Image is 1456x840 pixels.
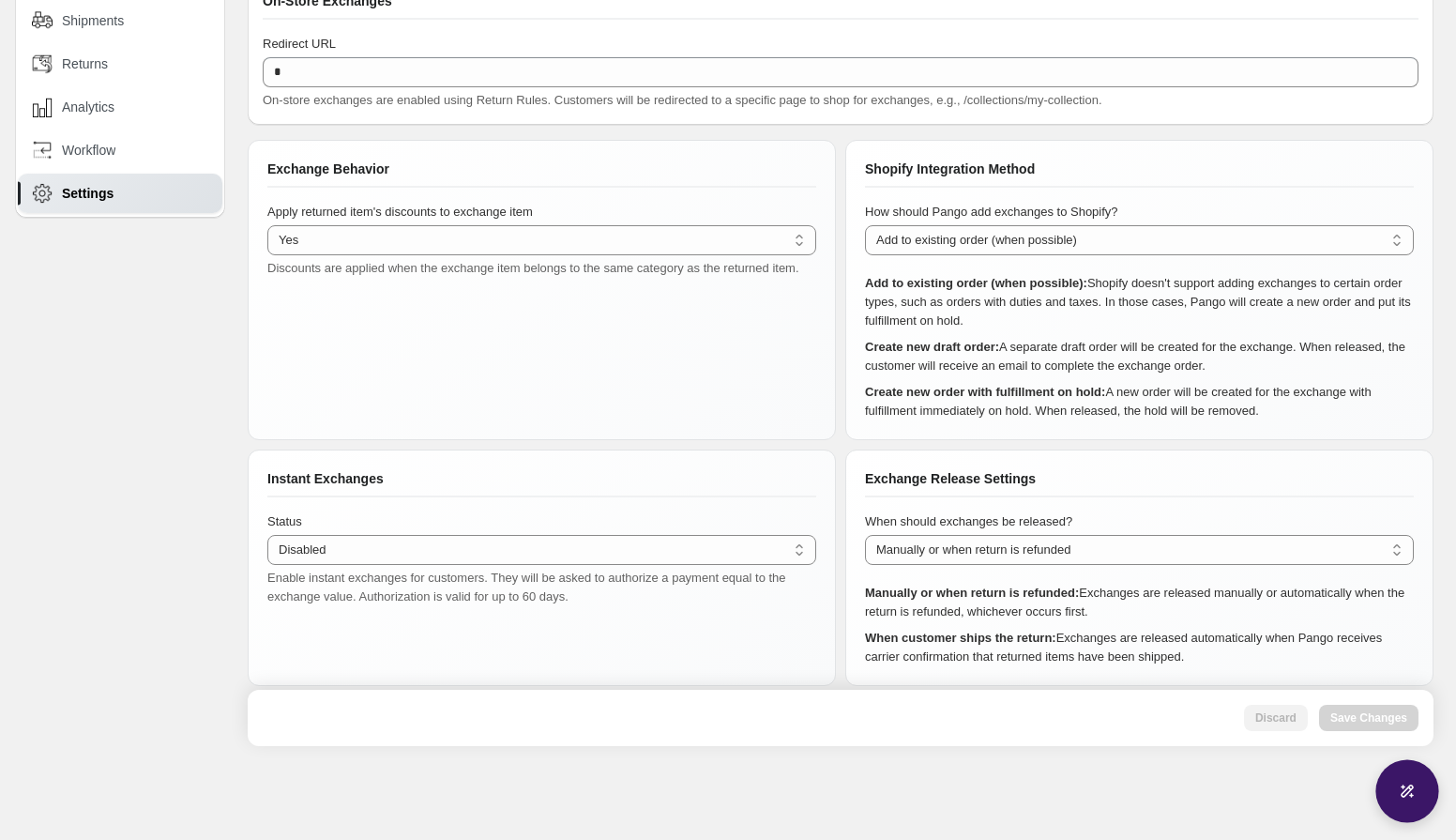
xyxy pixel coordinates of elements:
[865,631,1056,645] strong: When customer ships the return:
[267,571,786,603] span: Enable instant exchanges for customers. They will be asked to authorize a payment equal to the ex...
[62,11,124,30] span: Shipments
[62,98,114,116] span: Analytics
[263,93,1102,107] span: On-store exchanges are enabled using Return Rules. Customers will be redirected to a specific pag...
[267,261,799,275] span: Discounts are applied when the exchange item belongs to the same category as the returned item.
[267,160,816,188] div: Exchange Behavior
[865,383,1414,420] p: A new order will be created for the exchange with fulfillment immediately on hold. When released,...
[62,184,114,203] span: Settings
[267,469,816,497] div: Instant Exchanges
[865,629,1414,666] p: Exchanges are released automatically when Pango receives carrier confirmation that returned items...
[865,385,1105,399] strong: Create new order with fulfillment on hold:
[865,338,1414,375] p: A separate draft order will be created for the exchange. When released, the customer will receive...
[865,514,1072,528] span: When should exchanges be released?
[267,514,302,528] span: Status
[62,141,115,160] span: Workflow
[865,160,1414,188] div: Shopify Integration Method
[865,274,1414,330] p: Shopify doesn't support adding exchanges to certain order types, such as orders with duties and t...
[62,54,108,73] span: Returns
[865,340,999,354] strong: Create new draft order:
[865,586,1079,600] strong: Manually or when return is refunded:
[865,205,1118,219] span: How should Pango add exchanges to Shopify?
[865,469,1414,497] div: Exchange Release Settings
[263,37,336,51] span: Redirect URL
[267,205,533,219] span: Apply returned item's discounts to exchange item
[865,584,1414,621] p: Exchanges are released manually or automatically when the return is refunded, whichever occurs fi...
[865,276,1087,290] strong: Add to existing order (when possible):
